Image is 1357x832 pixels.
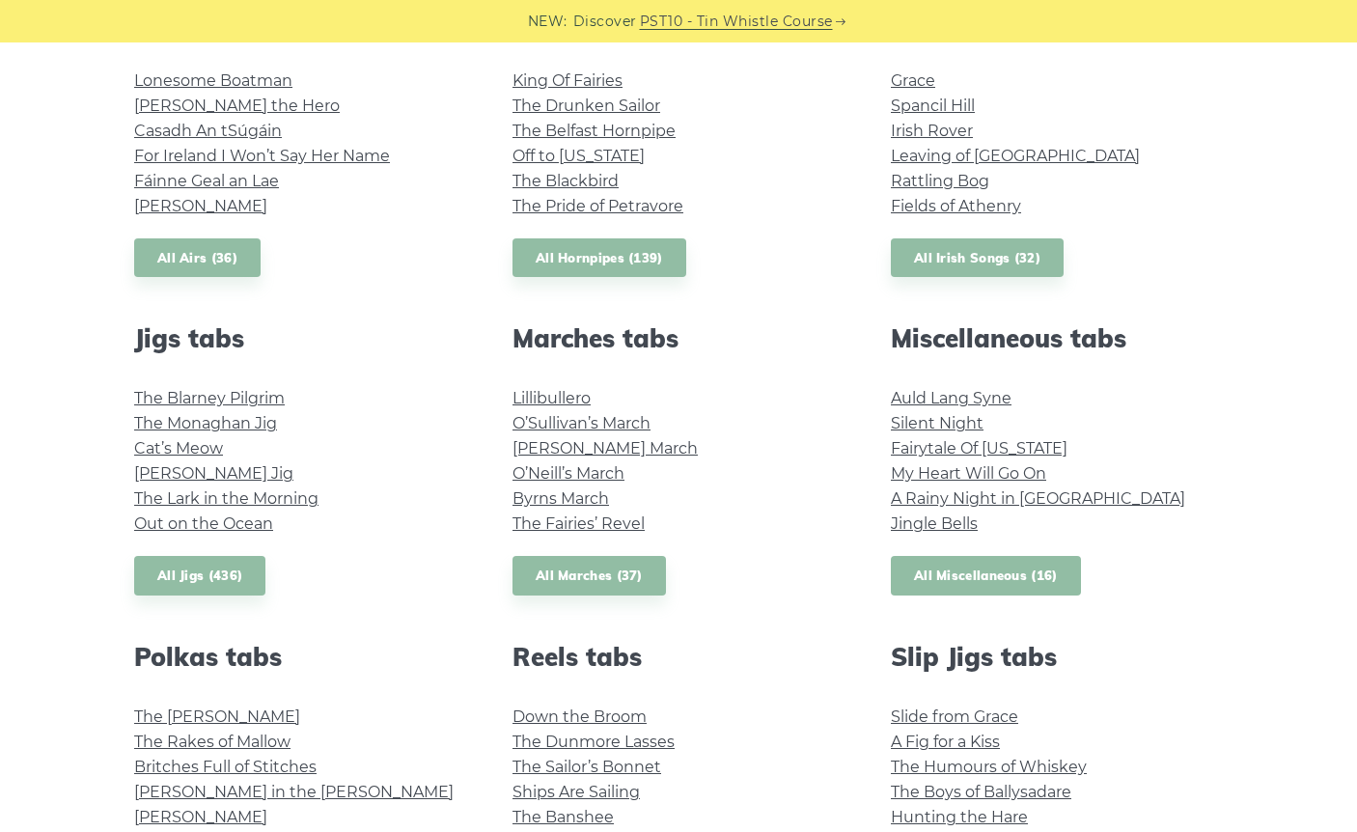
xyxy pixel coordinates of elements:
a: Grace [891,71,935,90]
a: The [PERSON_NAME] [134,707,300,726]
a: The Rakes of Mallow [134,733,291,751]
a: The Drunken Sailor [512,97,660,115]
a: Slide from Grace [891,707,1018,726]
a: The Boys of Ballysadare [891,783,1071,801]
a: The Blackbird [512,172,619,190]
h2: Slip Jigs tabs [891,642,1223,672]
a: A Fig for a Kiss [891,733,1000,751]
a: The Belfast Hornpipe [512,122,676,140]
a: [PERSON_NAME] the Hero [134,97,340,115]
a: O’Sullivan’s March [512,414,651,432]
a: The Blarney Pilgrim [134,389,285,407]
a: Casadh An tSúgáin [134,122,282,140]
a: Fields of Athenry [891,197,1021,215]
a: King Of Fairies [512,71,623,90]
a: All Airs (36) [134,238,261,278]
a: For Ireland I Won’t Say Her Name [134,147,390,165]
a: The Humours of Whiskey [891,758,1087,776]
a: Britches Full of Stitches [134,758,317,776]
a: Off to [US_STATE] [512,147,645,165]
a: [PERSON_NAME] [134,197,267,215]
a: [PERSON_NAME] in the [PERSON_NAME] [134,783,454,801]
a: Jingle Bells [891,514,978,533]
span: NEW: [528,11,568,33]
a: Lonesome Boatman [134,71,292,90]
a: Irish Rover [891,122,973,140]
a: Hunting the Hare [891,808,1028,826]
a: O’Neill’s March [512,464,624,483]
a: Fáinne Geal an Lae [134,172,279,190]
h2: Miscellaneous tabs [891,323,1223,353]
a: All Hornpipes (139) [512,238,686,278]
a: Rattling Bog [891,172,989,190]
a: Leaving of [GEOGRAPHIC_DATA] [891,147,1140,165]
a: A Rainy Night in [GEOGRAPHIC_DATA] [891,489,1185,508]
a: [PERSON_NAME] Jig [134,464,293,483]
a: Fairytale Of [US_STATE] [891,439,1067,458]
a: [PERSON_NAME] [134,808,267,826]
a: The Dunmore Lasses [512,733,675,751]
a: The Banshee [512,808,614,826]
h2: Jigs tabs [134,323,466,353]
span: Discover [573,11,637,33]
a: Byrns March [512,489,609,508]
a: The Lark in the Morning [134,489,318,508]
a: Lillibullero [512,389,591,407]
a: All Miscellaneous (16) [891,556,1081,596]
a: Down the Broom [512,707,647,726]
h2: Reels tabs [512,642,845,672]
a: Silent Night [891,414,983,432]
a: Out on the Ocean [134,514,273,533]
h2: Polkas tabs [134,642,466,672]
a: Ships Are Sailing [512,783,640,801]
a: The Sailor’s Bonnet [512,758,661,776]
a: The Pride of Petravore [512,197,683,215]
a: Auld Lang Syne [891,389,1011,407]
a: All Marches (37) [512,556,666,596]
h2: Marches tabs [512,323,845,353]
a: My Heart Will Go On [891,464,1046,483]
a: Cat’s Meow [134,439,223,458]
a: PST10 - Tin Whistle Course [640,11,833,33]
a: All Irish Songs (32) [891,238,1064,278]
a: Spancil Hill [891,97,975,115]
a: [PERSON_NAME] March [512,439,698,458]
a: The Monaghan Jig [134,414,277,432]
a: All Jigs (436) [134,556,265,596]
a: The Fairies’ Revel [512,514,645,533]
